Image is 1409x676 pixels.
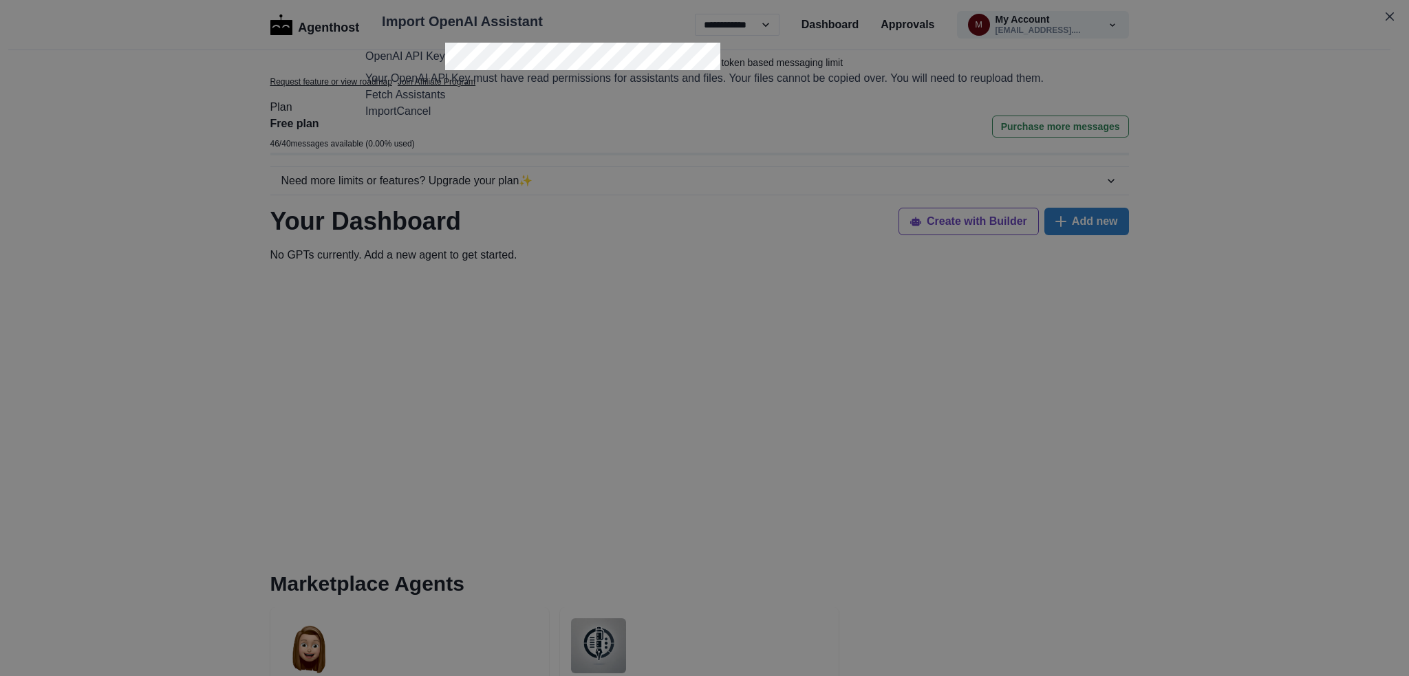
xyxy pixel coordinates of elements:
button: Fetch Assistants [365,87,446,103]
button: Close [1379,6,1401,28]
label: OpenAI API Key [365,50,445,62]
button: Import [365,103,396,120]
button: Cancel [396,103,431,120]
div: Your OpenAI API Key must have read permissions for assistants and files. Your files cannot be cop... [365,70,1044,87]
